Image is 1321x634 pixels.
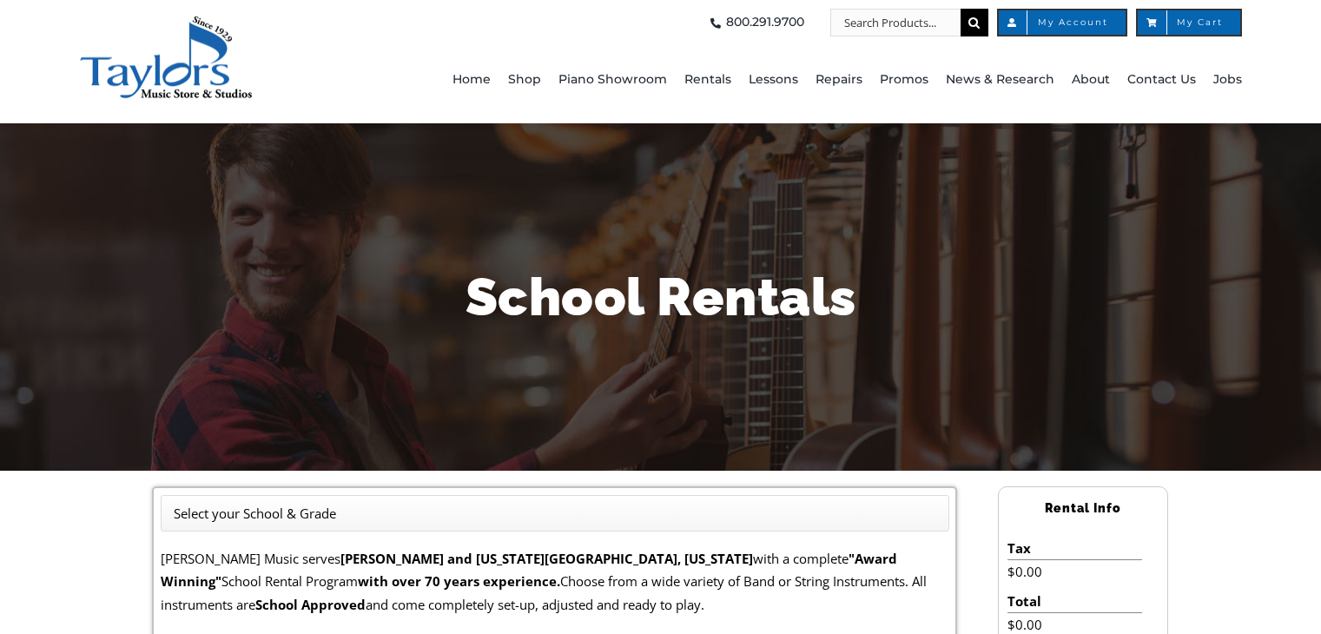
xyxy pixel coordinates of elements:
a: News & Research [946,36,1054,123]
a: Rentals [684,36,731,123]
input: Search Products... [830,9,961,36]
h2: Rental Info [999,493,1167,524]
a: Contact Us [1127,36,1196,123]
a: Promos [880,36,928,123]
a: Repairs [816,36,862,123]
a: Jobs [1213,36,1242,123]
p: [PERSON_NAME] Music serves with a complete School Rental Program Choose from a wide variety of Ba... [161,547,949,616]
span: Piano Showroom [558,66,667,94]
span: Repairs [816,66,862,94]
span: Contact Us [1127,66,1196,94]
span: My Account [1016,18,1108,27]
span: Promos [880,66,928,94]
span: Lessons [749,66,798,94]
span: Home [452,66,491,94]
span: Rentals [684,66,731,94]
strong: School Approved [255,596,366,613]
h1: School Rentals [153,261,1169,334]
a: Piano Showroom [558,36,667,123]
a: About [1072,36,1110,123]
a: taylors-music-store-west-chester [79,13,253,30]
a: Home [452,36,491,123]
li: Select your School & Grade [174,502,336,525]
span: About [1072,66,1110,94]
li: $0.00 [1007,560,1142,583]
nav: Main Menu [381,36,1242,123]
a: My Cart [1136,9,1242,36]
strong: [PERSON_NAME] and [US_STATE][GEOGRAPHIC_DATA], [US_STATE] [340,550,753,567]
span: News & Research [946,66,1054,94]
span: Shop [508,66,541,94]
a: Lessons [749,36,798,123]
a: My Account [997,9,1127,36]
a: Shop [508,36,541,123]
a: 800.291.9700 [705,9,804,36]
input: Search [961,9,988,36]
span: 800.291.9700 [726,9,804,36]
strong: with over 70 years experience. [358,572,560,590]
span: My Cart [1155,18,1223,27]
span: Jobs [1213,66,1242,94]
li: Tax [1007,537,1142,560]
li: Total [1007,590,1142,613]
nav: Top Right [381,9,1242,36]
